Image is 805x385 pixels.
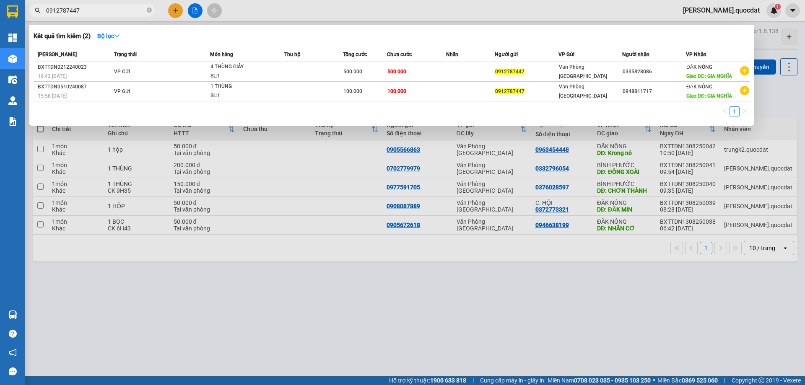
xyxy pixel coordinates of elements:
[8,54,17,63] img: warehouse-icon
[114,52,137,57] span: Trạng thái
[623,67,686,76] div: 0335828086
[210,82,273,91] div: 1 THÙNG
[623,87,686,96] div: 0948811717
[97,33,120,39] strong: Bộ lọc
[114,33,120,39] span: down
[38,93,67,99] span: 15:58 [DATE]
[387,52,412,57] span: Chưa cước
[719,106,730,116] li: Previous Page
[495,69,525,75] span: 0912787447
[147,7,152,15] span: close-circle
[686,84,712,90] span: ĐĂK NÔNG
[686,64,712,70] span: ĐĂK NÔNG
[9,330,17,338] span: question-circle
[730,106,740,116] li: 1
[210,72,273,81] div: SL: 1
[8,75,17,84] img: warehouse-icon
[38,83,112,91] div: BXTTDN0510240087
[719,106,730,116] button: left
[7,5,18,18] img: logo-vxr
[114,69,130,75] span: VP Gửi
[9,349,17,357] span: notification
[210,62,273,72] div: 4 THÙNG GIẤY
[622,52,649,57] span: Người nhận
[686,52,706,57] span: VP Nhận
[343,88,362,94] span: 100.000
[35,8,41,13] span: search
[387,69,406,75] span: 500.000
[8,34,17,42] img: dashboard-icon
[8,96,17,105] img: warehouse-icon
[210,52,233,57] span: Món hàng
[495,88,525,94] span: 0912787447
[559,64,607,79] span: Văn Phòng [GEOGRAPHIC_DATA]
[558,52,574,57] span: VP Gửi
[38,63,112,72] div: BXTTDN0212240023
[740,106,750,116] li: Next Page
[740,106,750,116] button: right
[46,6,145,15] input: Tìm tên, số ĐT hoặc mã đơn
[559,84,607,99] span: Văn Phòng [GEOGRAPHIC_DATA]
[343,52,367,57] span: Tổng cước
[686,93,732,99] span: Giao DĐ: GIA NGHĨA
[446,52,458,57] span: Nhãn
[210,91,273,101] div: SL: 1
[730,107,739,116] a: 1
[284,52,300,57] span: Thu hộ
[343,69,362,75] span: 500.000
[38,73,67,79] span: 16:42 [DATE]
[8,310,17,319] img: warehouse-icon
[722,109,727,114] span: left
[147,8,152,13] span: close-circle
[34,32,91,41] h3: Kết quả tìm kiếm ( 2 )
[495,52,518,57] span: Người gửi
[38,52,77,57] span: [PERSON_NAME]
[8,117,17,126] img: solution-icon
[9,367,17,375] span: message
[740,86,749,95] span: plus-circle
[740,66,749,75] span: plus-circle
[742,109,747,114] span: right
[387,88,406,94] span: 100.000
[114,88,130,94] span: VP Gửi
[686,73,732,79] span: Giao DĐ: GIA NGHĨA
[91,29,127,43] button: Bộ lọcdown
